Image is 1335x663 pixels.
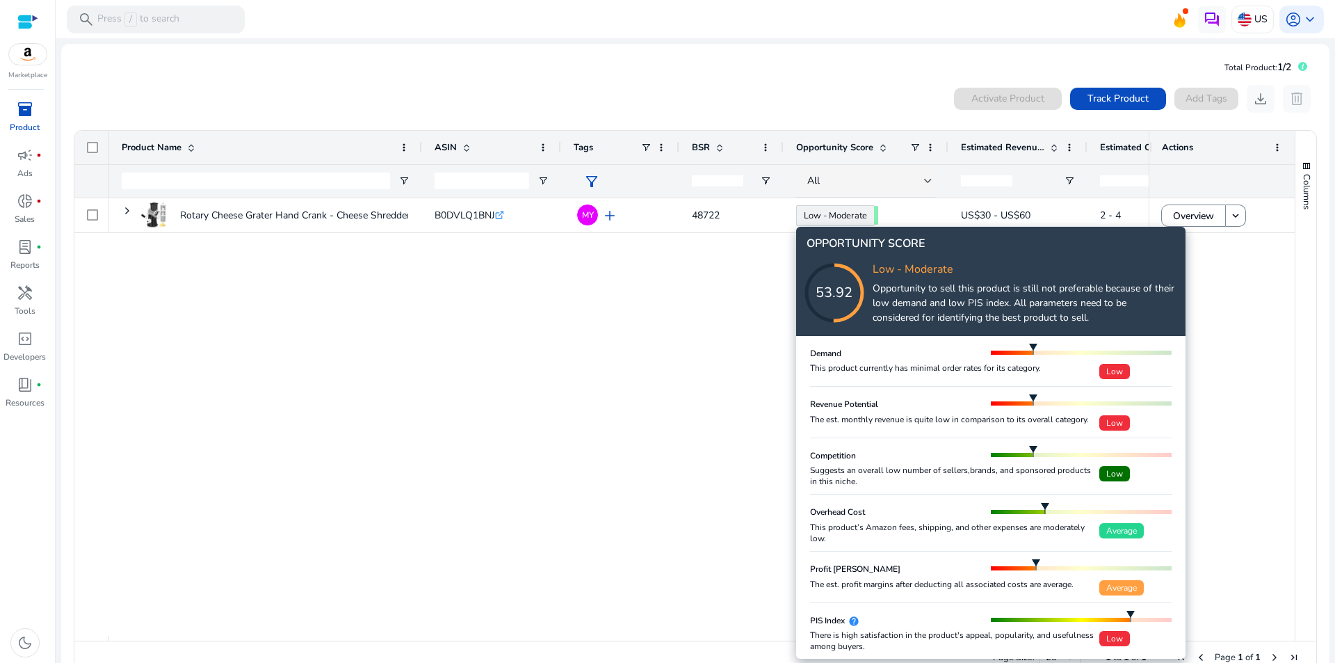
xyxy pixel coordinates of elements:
div: 53.92 [779,282,890,303]
span: MY [582,211,594,219]
span: Overview [1173,202,1214,230]
h5: Revenue Potential [810,399,878,410]
mat-icon: keyboard_arrow_down [1229,209,1242,222]
span: Low [1099,415,1130,431]
span: lab_profile [17,239,33,255]
input: Product Name Filter Input [122,173,390,189]
span: BSR [692,141,710,154]
span: 1/2 [1277,61,1291,74]
span: add [601,207,618,224]
div: Next Page [1269,652,1280,663]
span: book_4 [17,376,33,393]
span: Columns [1300,174,1313,209]
span: keyboard_arrow_down [1302,11,1318,28]
span: ASIN [435,141,457,154]
span: B0DVLQ1BNJ [435,209,495,222]
h5: Overhead Cost [810,506,865,518]
p: Sales [15,213,35,225]
span: fiber_manual_record [36,198,42,204]
button: Track Product [1070,88,1166,110]
button: Open Filter Menu [760,175,771,186]
h5: Competition [810,450,856,461]
a: Low - Moderate [796,205,874,226]
div: There is high satisfaction in the product's appeal, popularity, and usefulness among buyers. [810,630,1099,652]
p: Rotary Cheese Grater Hand Crank - Cheese Shredder Hand Crank... [180,201,471,230]
span: inventory_2 [17,101,33,118]
h4: OPPORTUNITY SCORE [807,237,1175,257]
span: Product Name [122,141,181,154]
p: Developers [3,351,46,363]
div: This product currently has minimal order rates for its category. [810,362,1099,374]
span: search [78,11,95,28]
span: Tags [574,141,593,154]
img: us.svg [1238,13,1252,26]
h5: PIS Index [810,615,845,626]
span: campaign [17,147,33,163]
span: account_circle [1285,11,1302,28]
div: This product’s Amazon fees, shipping, and other expenses are moderately low. [810,522,1099,544]
p: Tools [15,305,35,317]
span: fiber_manual_record [36,152,42,158]
span: download [1252,90,1269,107]
mat-icon: help [848,612,859,632]
span: fiber_manual_record [36,244,42,250]
h4: Low - Moderate [873,263,1176,276]
div: Last Page [1288,652,1300,663]
span: Low [1099,631,1130,646]
span: Estimated Orders/Day [1100,141,1183,154]
span: US$30 - US$60 [961,209,1030,222]
span: 48722 [692,209,720,222]
p: Ads [17,167,33,179]
div: The est. monthly revenue is quite low in comparison to its overall category. [810,414,1099,425]
button: Open Filter Menu [398,175,410,186]
p: Marketplace [8,70,47,81]
button: Open Filter Menu [1064,175,1075,186]
span: Total Product: [1224,62,1277,73]
span: Opportunity Score [796,141,873,154]
span: Average [1099,580,1144,596]
span: code_blocks [17,330,33,347]
span: Low [1099,466,1130,481]
p: Opportunity to sell this product is still not preferable because of their low demand and low PIS ... [873,281,1176,325]
span: / [124,12,137,27]
p: Product [10,121,40,134]
p: Press to search [97,12,179,27]
span: All [807,174,820,187]
p: Resources [6,397,44,409]
button: download [1247,85,1275,113]
div: Suggests an overall low number of sellers,brands, and sponsored products in this niche. [810,465,1099,487]
input: ASIN Filter Input [435,173,529,189]
span: Actions [1162,141,1193,154]
span: 2 - 4 [1100,209,1121,222]
h5: Profit [PERSON_NAME] [810,564,900,575]
span: Low [1099,364,1130,379]
div: Previous Page [1195,652,1206,663]
img: 41aQqPp5bAL._AC_US100_.jpg [141,202,166,227]
button: Overview [1161,205,1226,227]
span: filter_alt [583,173,600,190]
h5: Demand [810,348,841,359]
div: The est. profit margins after deducting all associated costs are average. [810,579,1099,590]
span: Estimated Revenue/Day [961,141,1044,154]
span: dark_mode [17,634,33,651]
span: Average [1099,523,1144,538]
span: fiber_manual_record [36,382,42,388]
span: donut_small [17,193,33,209]
span: 53.92 [874,206,878,225]
button: Open Filter Menu [537,175,549,186]
p: US [1254,7,1268,31]
p: Reports [10,259,40,271]
span: Track Product [1087,91,1149,106]
span: handyman [17,285,33,301]
img: amazon.svg [9,44,47,65]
